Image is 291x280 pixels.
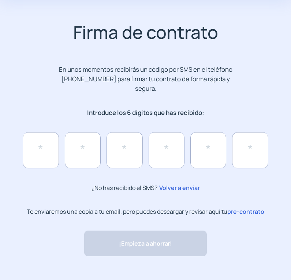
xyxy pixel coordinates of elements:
button: ¡Empieza a ahorrar! [84,231,207,256]
h2: Firma de contrato [16,22,275,43]
span: ¡Empieza a ahorrar! [119,239,172,248]
p: En unos momentos recibirás un código por SMS en el teléfono [PHONE_NUMBER] para firmar tu contrat... [55,65,236,94]
span: Volver a enviar [157,183,200,193]
span: pre-contrato [227,208,264,216]
p: ¿No has recibido el SMS? [92,183,200,193]
p: Introduce los 6 dígitos que has recibido: [55,108,236,117]
p: Te enviaremos una copia a tu email, pero puedes descargar y revisar aquí tu [27,208,264,216]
